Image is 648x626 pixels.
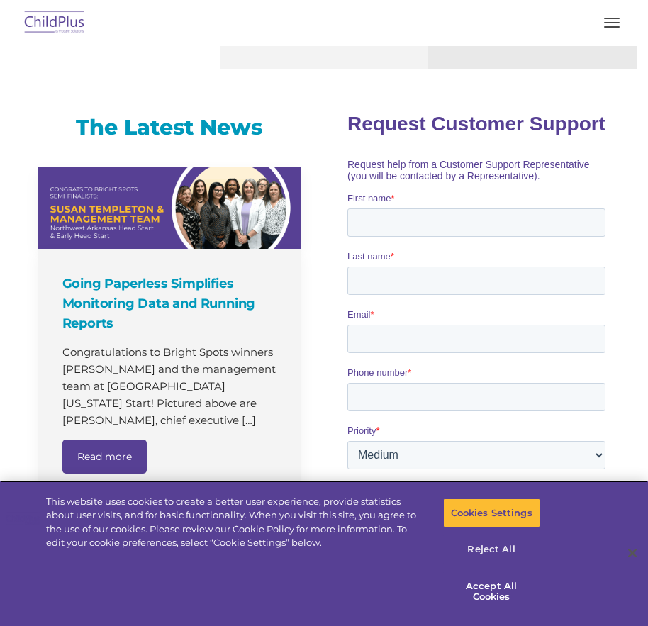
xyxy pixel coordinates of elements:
p: Congratulations to Bright Spots winners [PERSON_NAME] and the management team at [GEOGRAPHIC_DATA... [62,344,280,429]
h4: Going Paperless Simplifies Monitoring Data and Running Reports [62,274,280,333]
h3: The Latest News [38,113,301,142]
a: Read more [62,440,147,474]
div: This website uses cookies to create a better user experience, provide statistics about user visit... [46,495,423,550]
img: ChildPlus by Procare Solutions [21,6,88,40]
button: Accept All Cookies [443,571,540,612]
button: Close [617,537,648,569]
button: Reject All [443,535,540,564]
button: Cookies Settings [443,498,540,528]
